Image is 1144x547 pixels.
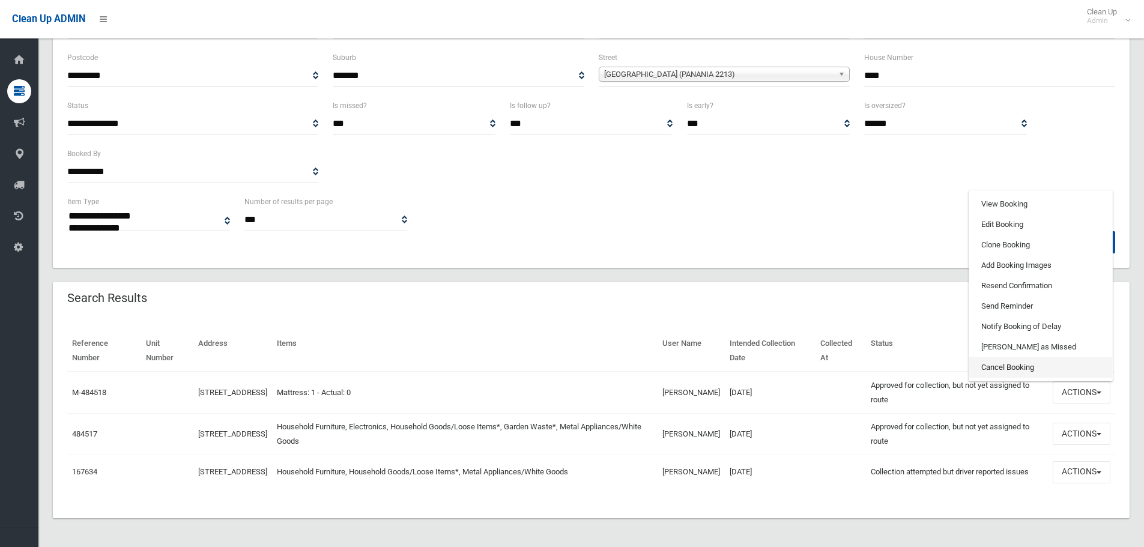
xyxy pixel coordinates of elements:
a: 167634 [72,467,97,476]
a: M-484518 [72,388,106,397]
td: Collection attempted but driver reported issues [866,455,1048,489]
label: Is missed? [333,99,367,112]
a: Edit Booking [969,214,1112,235]
a: 484517 [72,429,97,438]
label: Is follow up? [510,99,551,112]
span: Clean Up ADMIN [12,13,85,25]
a: [STREET_ADDRESS] [198,429,267,438]
a: Clone Booking [969,235,1112,255]
th: User Name [658,330,725,372]
td: [PERSON_NAME] [658,455,725,489]
td: [PERSON_NAME] [658,372,725,414]
small: Admin [1087,16,1117,25]
span: [GEOGRAPHIC_DATA] (PANANIA 2213) [604,67,834,82]
td: [DATE] [725,455,816,489]
label: Suburb [333,51,356,64]
button: Actions [1053,381,1110,403]
label: Is oversized? [864,99,906,112]
span: Clean Up [1081,7,1129,25]
label: Status [67,99,88,112]
label: House Number [864,51,913,64]
a: [STREET_ADDRESS] [198,388,267,397]
td: Household Furniture, Household Goods/Loose Items*, Metal Appliances/White Goods [272,455,658,489]
td: Approved for collection, but not yet assigned to route [866,413,1048,455]
a: Add Booking Images [969,255,1112,276]
a: View Booking [969,194,1112,214]
label: Is early? [687,99,713,112]
button: Actions [1053,461,1110,483]
a: Notify Booking of Delay [969,316,1112,337]
a: Send Reminder [969,296,1112,316]
label: Postcode [67,51,98,64]
th: Items [272,330,658,372]
label: Item Type [67,195,99,208]
label: Street [599,51,617,64]
a: Cancel Booking [969,357,1112,378]
th: Status [866,330,1048,372]
td: Household Furniture, Electronics, Household Goods/Loose Items*, Garden Waste*, Metal Appliances/W... [272,413,658,455]
a: [STREET_ADDRESS] [198,467,267,476]
th: Intended Collection Date [725,330,816,372]
td: Mattress: 1 - Actual: 0 [272,372,658,414]
td: [PERSON_NAME] [658,413,725,455]
td: [DATE] [725,413,816,455]
th: Unit Number [141,330,193,372]
th: Collected At [816,330,866,372]
td: Approved for collection, but not yet assigned to route [866,372,1048,414]
th: Address [193,330,272,372]
th: Reference Number [67,330,141,372]
a: Resend Confirmation [969,276,1112,296]
a: [PERSON_NAME] as Missed [969,337,1112,357]
button: Actions [1053,423,1110,445]
label: Booked By [67,147,101,160]
header: Search Results [53,286,162,310]
label: Number of results per page [244,195,333,208]
td: [DATE] [725,372,816,414]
